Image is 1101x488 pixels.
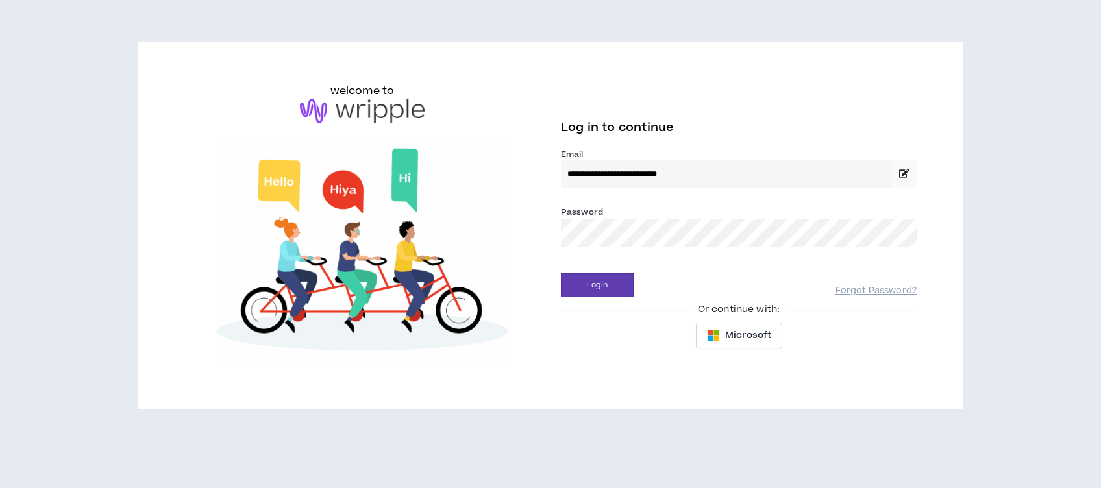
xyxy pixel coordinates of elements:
[561,149,917,160] label: Email
[561,273,634,297] button: Login
[835,285,917,297] a: Forgot Password?
[184,136,540,369] img: Welcome to Wripple
[300,99,425,123] img: logo-brand.png
[330,83,395,99] h6: welcome to
[689,302,789,317] span: Or continue with:
[725,328,771,343] span: Microsoft
[696,323,782,348] button: Microsoft
[561,119,674,136] span: Log in to continue
[561,206,603,218] label: Password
